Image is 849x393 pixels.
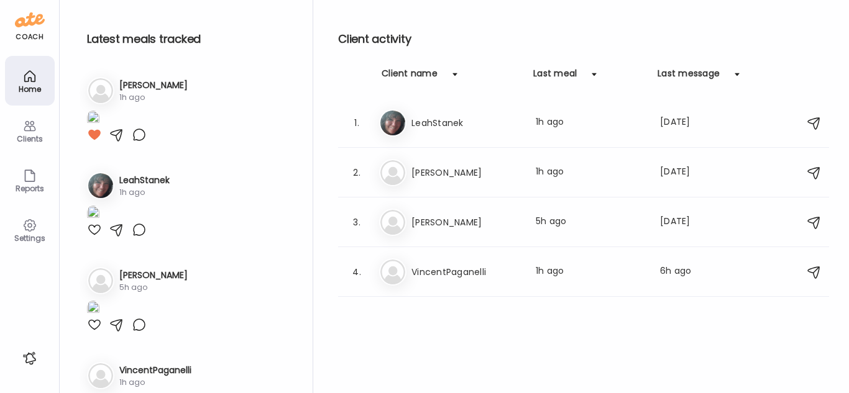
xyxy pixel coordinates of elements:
img: bg-avatar-default.svg [88,78,113,103]
div: [DATE] [660,165,709,180]
div: 1h ago [536,165,645,180]
img: bg-avatar-default.svg [380,210,405,235]
img: avatars%2F2PkkVK3ONibTrpS1wMtBn3ZmzFB2 [88,173,113,198]
img: images%2FgN0OgD1VCtVqAfGgPLUwWdkSbZ82%2FELW7ntDBGsUMvZYWYJV6%2Fj5Z1yXpydI9XNs9VUZ8o_1080 [87,300,99,317]
h3: [PERSON_NAME] [411,215,521,230]
img: bg-avatar-default.svg [380,160,405,185]
h2: Client activity [338,30,829,48]
h3: VincentPaganelli [119,364,191,377]
div: 6h ago [660,264,709,279]
div: Reports [7,184,52,192]
h3: LeahStanek [119,174,170,187]
div: 1h ago [119,187,170,198]
img: images%2F2PkkVK3ONibTrpS1wMtBn3ZmzFB2%2FpY4BhSxXff1ofzFFzcLC%2FgvROtwVIKMkeog8VHsqw_1080 [87,206,99,222]
div: Last message [658,67,720,87]
div: 5h ago [119,282,188,293]
div: 3. [349,215,364,230]
div: Clients [7,135,52,143]
img: bg-avatar-default.svg [88,363,113,388]
img: bg-avatar-default.svg [88,268,113,293]
div: Last meal [533,67,577,87]
div: Home [7,85,52,93]
div: 4. [349,264,364,279]
img: bg-avatar-default.svg [380,260,405,284]
div: 1h ago [119,377,191,388]
h3: [PERSON_NAME] [411,165,521,180]
div: 1h ago [119,92,188,103]
h3: LeahStanek [411,115,521,130]
div: Settings [7,234,52,242]
h3: [PERSON_NAME] [119,269,188,282]
div: 1h ago [536,115,645,130]
img: images%2FIrELyKhNHYXy9VjGFZGsNLFdbiI3%2FBw7723sv6RtAyRk8T40J%2FOTjOULkp85xIenT0Poz5_1080 [87,111,99,127]
div: [DATE] [660,115,709,130]
div: 1. [349,115,364,130]
h2: Latest meals tracked [87,30,293,48]
div: Client name [382,67,438,87]
img: ate [15,10,45,30]
div: [DATE] [660,215,709,230]
h3: [PERSON_NAME] [119,79,188,92]
div: 1h ago [536,264,645,279]
div: 5h ago [536,215,645,230]
div: coach [16,32,44,42]
img: avatars%2F2PkkVK3ONibTrpS1wMtBn3ZmzFB2 [380,111,405,135]
div: 2. [349,165,364,180]
h3: VincentPaganelli [411,264,521,279]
